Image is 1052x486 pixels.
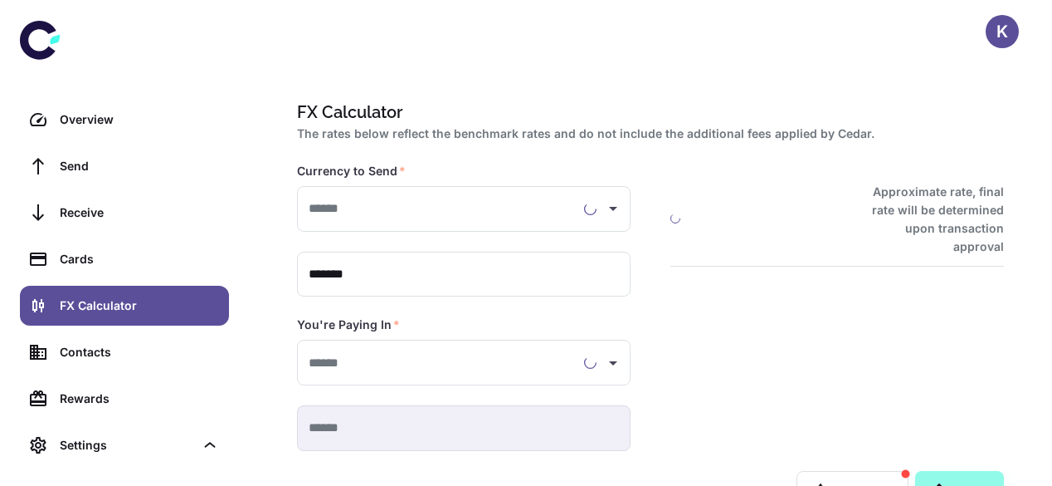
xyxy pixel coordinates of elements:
[60,297,219,315] div: FX Calculator
[20,425,229,465] div: Settings
[60,343,219,361] div: Contacts
[20,239,229,279] a: Cards
[60,436,194,454] div: Settings
[854,183,1004,256] h6: Approximate rate, final rate will be determined upon transaction approval
[297,163,406,179] label: Currency to Send
[297,317,400,333] label: You're Paying In
[20,332,229,372] a: Contacts
[20,146,229,186] a: Send
[60,204,219,222] div: Receive
[60,157,219,175] div: Send
[20,100,229,140] a: Overview
[20,193,229,233] a: Receive
[20,286,229,326] a: FX Calculator
[297,100,997,125] h1: FX Calculator
[20,379,229,419] a: Rewards
[60,110,219,129] div: Overview
[601,351,625,375] button: Open
[60,250,219,268] div: Cards
[986,15,1019,48] button: K
[60,390,219,408] div: Rewards
[601,197,625,220] button: Open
